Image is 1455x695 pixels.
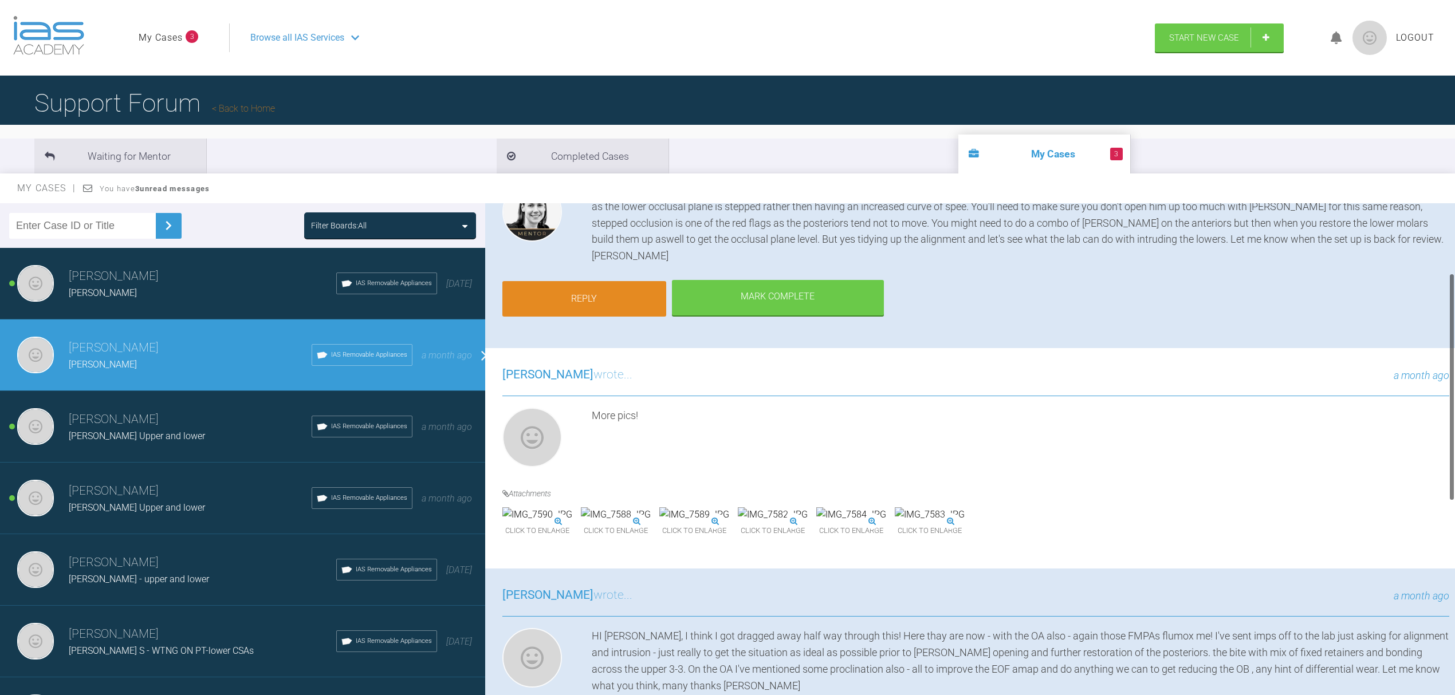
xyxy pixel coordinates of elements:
[356,278,432,289] span: IAS Removable Appliances
[69,574,209,585] span: [PERSON_NAME] - upper and lower
[356,636,432,646] span: IAS Removable Appliances
[1396,30,1434,45] a: Logout
[69,267,336,286] h3: [PERSON_NAME]
[738,507,808,522] img: IMG_7582.JPG
[17,183,76,194] span: My Cases
[100,184,210,193] span: You have
[502,522,572,540] span: Click to enlarge
[69,625,336,644] h3: [PERSON_NAME]
[581,507,651,522] img: IMG_7588.JPG
[502,368,593,381] span: [PERSON_NAME]
[1352,21,1387,55] img: profile.png
[502,507,572,522] img: IMG_7590.JPG
[446,564,472,575] span: [DATE]
[659,522,729,540] span: Click to enlarge
[422,350,472,361] span: a month ago
[212,103,275,114] a: Back to Home
[422,493,472,504] span: a month ago
[69,359,137,370] span: [PERSON_NAME]
[34,83,275,123] h1: Support Forum
[69,431,205,441] span: [PERSON_NAME] Upper and lower
[356,564,432,575] span: IAS Removable Appliances
[17,551,54,588] img: Nicola Bone
[672,280,884,315] div: Mark Complete
[250,30,344,45] span: Browse all IAS Services
[17,480,54,516] img: Nicola Bone
[502,408,562,467] img: Nicola Bone
[502,588,593,602] span: [PERSON_NAME]
[816,507,886,522] img: IMG_7584.JPG
[592,628,1449,694] div: HI [PERSON_NAME], I think I got dragged away half way through this! Here thay are now - with the ...
[592,408,1449,472] div: More pics!
[331,493,407,503] span: IAS Removable Appliances
[13,16,84,55] img: logo-light.3e3ef733.png
[69,287,137,298] span: [PERSON_NAME]
[446,636,472,647] span: [DATE]
[816,522,886,540] span: Click to enlarge
[69,410,312,429] h3: [PERSON_NAME]
[135,184,210,193] strong: 3 unread messages
[331,350,407,360] span: IAS Removable Appliances
[502,281,666,317] a: Reply
[69,338,312,358] h3: [PERSON_NAME]
[17,265,54,302] img: Nicola Bone
[659,507,729,522] img: IMG_7589.JPG
[502,365,632,385] h3: wrote...
[1394,369,1449,381] span: a month ago
[502,487,1449,500] h4: Attachments
[186,30,198,43] span: 3
[1155,23,1284,52] a: Start New Case
[502,628,562,688] img: Nicola Bone
[958,135,1130,173] li: My Cases
[69,553,336,572] h3: [PERSON_NAME]
[497,139,668,173] li: Completed Cases
[331,421,407,432] span: IAS Removable Appliances
[581,522,651,540] span: Click to enlarge
[69,481,312,501] h3: [PERSON_NAME]
[738,522,808,540] span: Click to enlarge
[1394,590,1449,602] span: a month ago
[592,182,1449,264] div: Hi [PERSON_NAME], plan is sound. There will be a limit to how much the lower [MEDICAL_DATA] can b...
[422,421,472,432] span: a month ago
[17,408,54,445] img: Nicola Bone
[311,219,367,232] div: Filter Boards: All
[895,522,965,540] span: Click to enlarge
[502,182,562,242] img: Kelly Toft
[1110,148,1123,160] span: 3
[17,623,54,660] img: Nicola Bone
[17,337,54,373] img: Nicola Bone
[446,278,472,289] span: [DATE]
[895,507,965,522] img: IMG_7583.JPG
[139,30,183,45] a: My Cases
[69,645,254,656] span: [PERSON_NAME] S - WTNG ON PT-lower CSAs
[1169,33,1239,43] span: Start New Case
[69,502,205,513] span: [PERSON_NAME] Upper and lower
[502,586,632,605] h3: wrote...
[34,139,206,173] li: Waiting for Mentor
[159,216,178,235] img: chevronRight.28bd32b0.svg
[9,213,156,239] input: Enter Case ID or Title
